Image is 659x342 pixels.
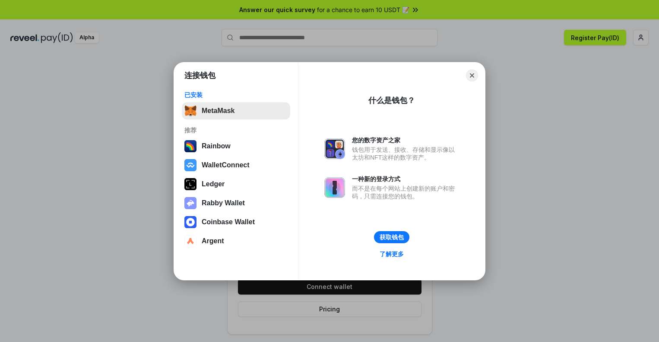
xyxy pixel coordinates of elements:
img: svg+xml,%3Csvg%20width%3D%2228%22%20height%3D%2228%22%20viewBox%3D%220%200%2028%2028%22%20fill%3D... [184,159,196,171]
button: Coinbase Wallet [182,213,290,231]
button: MetaMask [182,102,290,119]
img: svg+xml,%3Csvg%20xmlns%3D%22http%3A%2F%2Fwww.w3.org%2F2000%2Fsvg%22%20fill%3D%22none%22%20viewBox... [324,138,345,159]
a: 了解更多 [374,248,409,260]
img: svg+xml,%3Csvg%20xmlns%3D%22http%3A%2F%2Fwww.w3.org%2F2000%2Fsvg%22%20fill%3D%22none%22%20viewBox... [184,197,196,209]
div: 什么是钱包？ [368,95,415,106]
div: 推荐 [184,126,288,134]
button: Close [466,69,478,82]
button: Rabby Wallet [182,195,290,212]
button: 获取钱包 [374,231,409,243]
button: Ledger [182,176,290,193]
div: 已安装 [184,91,288,99]
img: svg+xml,%3Csvg%20width%3D%2228%22%20height%3D%2228%22%20viewBox%3D%220%200%2028%2028%22%20fill%3D... [184,216,196,228]
div: Rainbow [202,142,231,150]
div: 获取钱包 [380,233,404,241]
img: svg+xml,%3Csvg%20fill%3D%22none%22%20height%3D%2233%22%20viewBox%3D%220%200%2035%2033%22%20width%... [184,105,196,117]
img: svg+xml,%3Csvg%20xmlns%3D%22http%3A%2F%2Fwww.w3.org%2F2000%2Fsvg%22%20width%3D%2228%22%20height%3... [184,178,196,190]
div: 钱包用于发送、接收、存储和显示像以太坊和NFT这样的数字资产。 [352,146,459,161]
div: Argent [202,237,224,245]
img: svg+xml,%3Csvg%20width%3D%22120%22%20height%3D%22120%22%20viewBox%3D%220%200%20120%20120%22%20fil... [184,140,196,152]
h1: 连接钱包 [184,70,215,81]
div: 而不是在每个网站上创建新的账户和密码，只需连接您的钱包。 [352,185,459,200]
div: WalletConnect [202,161,250,169]
div: 一种新的登录方式 [352,175,459,183]
div: 您的数字资产之家 [352,136,459,144]
div: Coinbase Wallet [202,218,255,226]
div: 了解更多 [380,250,404,258]
button: Rainbow [182,138,290,155]
img: svg+xml,%3Csvg%20xmlns%3D%22http%3A%2F%2Fwww.w3.org%2F2000%2Fsvg%22%20fill%3D%22none%22%20viewBox... [324,177,345,198]
div: Ledger [202,180,225,188]
img: svg+xml,%3Csvg%20width%3D%2228%22%20height%3D%2228%22%20viewBox%3D%220%200%2028%2028%22%20fill%3D... [184,235,196,247]
button: WalletConnect [182,157,290,174]
button: Argent [182,232,290,250]
div: Rabby Wallet [202,199,245,207]
div: MetaMask [202,107,234,115]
